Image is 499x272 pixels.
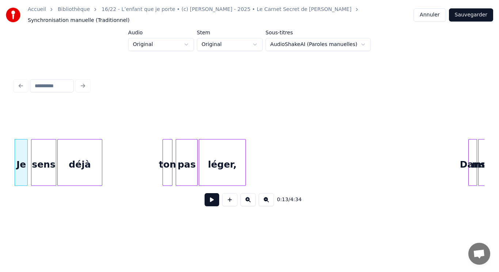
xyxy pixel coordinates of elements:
[414,8,446,22] button: Annuler
[58,6,90,13] a: Bibliothèque
[277,196,288,203] span: 0:13
[28,17,130,24] span: Synchronisation manuelle (Traditionnel)
[266,30,371,35] label: Sous-titres
[468,243,490,265] a: Ouvrir le chat
[449,8,493,22] button: Sauvegarder
[128,30,194,35] label: Audio
[197,30,263,35] label: Stem
[28,6,414,24] nav: breadcrumb
[6,8,20,22] img: youka
[277,196,294,203] div: /
[102,6,351,13] a: 16/22 - L’enfant que je porte • (c) [PERSON_NAME] - 2025 • Le Carnet Secret de [PERSON_NAME]
[28,6,46,13] a: Accueil
[290,196,301,203] span: 4:34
